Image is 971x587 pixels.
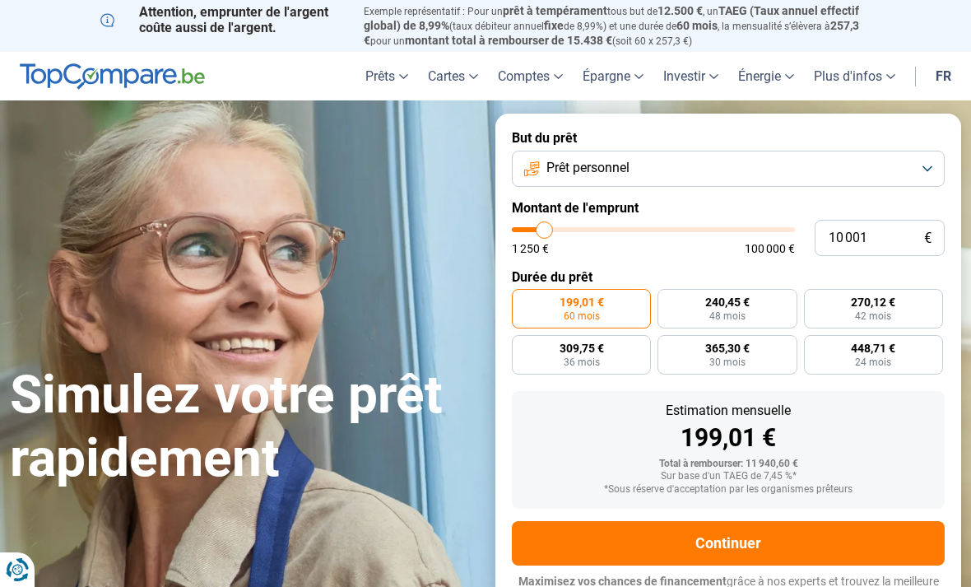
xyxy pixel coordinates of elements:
label: Durée du prêt [512,269,945,285]
span: 60 mois [676,19,718,32]
div: *Sous réserve d'acceptation par les organismes prêteurs [525,484,932,496]
div: Sur base d'un TAEG de 7,45 %* [525,471,932,482]
span: prêt à tempérament [503,4,607,17]
span: 36 mois [564,357,600,367]
div: Total à rembourser: 11 940,60 € [525,459,932,470]
span: 100 000 € [745,243,795,254]
span: 309,75 € [560,342,604,354]
button: Continuer [512,521,945,566]
span: 199,01 € [560,296,604,308]
a: Épargne [573,52,653,100]
label: Montant de l'emprunt [512,200,945,216]
span: fixe [544,19,564,32]
img: TopCompare [20,63,205,90]
span: 48 mois [709,311,746,321]
div: Estimation mensuelle [525,404,932,417]
span: TAEG (Taux annuel effectif global) de 8,99% [364,4,859,32]
span: 240,45 € [705,296,750,308]
button: Prêt personnel [512,151,945,187]
span: 24 mois [855,357,891,367]
a: Plus d'infos [804,52,905,100]
span: 257,3 € [364,19,859,47]
a: Prêts [355,52,418,100]
span: 12.500 € [657,4,703,17]
a: Comptes [488,52,573,100]
a: Cartes [418,52,488,100]
a: Investir [653,52,728,100]
span: 270,12 € [851,296,895,308]
span: 365,30 € [705,342,750,354]
label: But du prêt [512,130,945,146]
div: 199,01 € [525,426,932,450]
span: 448,71 € [851,342,895,354]
span: 42 mois [855,311,891,321]
p: Attention, emprunter de l'argent coûte aussi de l'argent. [100,4,344,35]
h1: Simulez votre prêt rapidement [10,364,476,491]
span: € [924,231,932,245]
p: Exemple représentatif : Pour un tous but de , un (taux débiteur annuel de 8,99%) et une durée de ... [364,4,871,48]
span: 1 250 € [512,243,549,254]
span: 60 mois [564,311,600,321]
a: fr [926,52,961,100]
span: Prêt personnel [546,159,630,177]
a: Énergie [728,52,804,100]
span: montant total à rembourser de 15.438 € [405,34,612,47]
span: 30 mois [709,357,746,367]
